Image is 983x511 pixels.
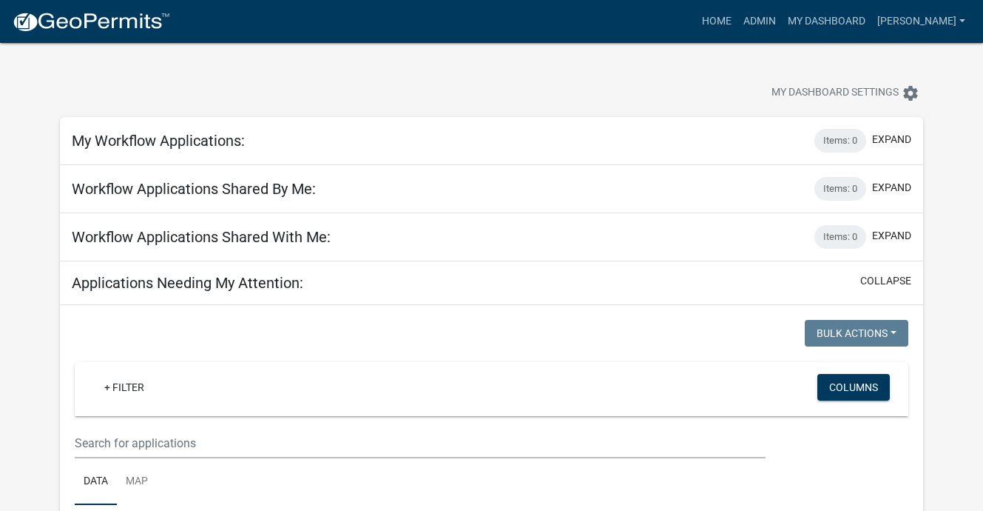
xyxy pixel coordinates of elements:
button: expand [872,228,911,244]
button: Bulk Actions [805,320,908,347]
h5: Workflow Applications Shared With Me: [72,228,331,246]
button: collapse [860,273,911,289]
div: Items: 0 [814,177,866,201]
a: My Dashboard [782,7,871,36]
a: + Filter [92,374,156,401]
h5: Workflow Applications Shared By Me: [72,180,316,198]
i: settings [902,84,919,102]
h5: My Workflow Applications: [72,132,245,150]
h5: Applications Needing My Attention: [72,274,303,292]
a: Map [117,458,157,506]
a: Admin [737,7,782,36]
button: expand [872,180,911,196]
a: Data [75,458,117,506]
span: My Dashboard Settings [771,84,899,102]
a: [PERSON_NAME] [871,7,971,36]
div: Items: 0 [814,129,866,153]
div: Items: 0 [814,225,866,249]
input: Search for applications [75,428,765,458]
a: Home [696,7,737,36]
button: My Dashboard Settingssettings [760,79,931,107]
button: Columns [817,374,890,401]
button: expand [872,132,911,147]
